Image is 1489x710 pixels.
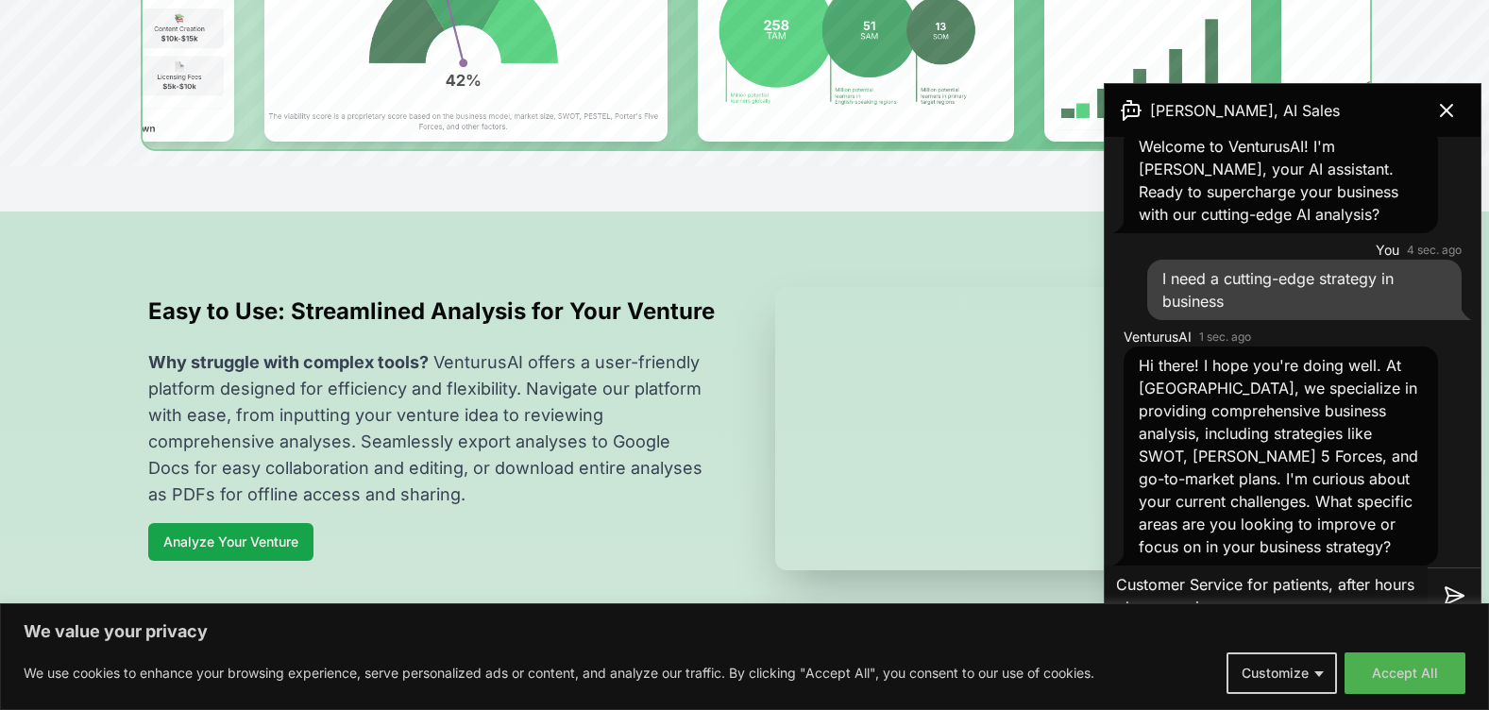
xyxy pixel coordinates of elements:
span: VenturusAI [1124,328,1192,347]
textarea: Customer Service for patients, after hours phone servic [1105,566,1428,626]
span: Why struggle with complex tools? [148,352,429,372]
time: 4 sec. ago [1407,243,1462,258]
span: Welcome to VenturusAI! I'm [PERSON_NAME], your AI assistant. Ready to supercharge your business w... [1139,137,1398,224]
a: Analyze Your Venture [148,523,313,561]
p: We use cookies to enhance your browsing experience, serve personalized ads or content, and analyz... [24,662,1094,685]
span: Hi there! I hope you're doing well. At [GEOGRAPHIC_DATA], we specialize in providing comprehensiv... [1139,356,1418,556]
button: Accept All [1345,652,1465,694]
time: 1 sec. ago [1199,330,1251,345]
span: I need a cutting-edge strategy in business [1162,269,1394,311]
p: We value your privacy [24,620,1465,643]
h2: Easy to Use: Streamlined Analysis for Your Venture [148,296,715,327]
span: You [1376,241,1399,260]
button: Customize [1227,652,1337,694]
span: [PERSON_NAME], AI Sales [1150,99,1340,122]
p: VenturusAI offers a user-friendly platform designed for efficiency and flexibility. Navigate our ... [148,349,715,508]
